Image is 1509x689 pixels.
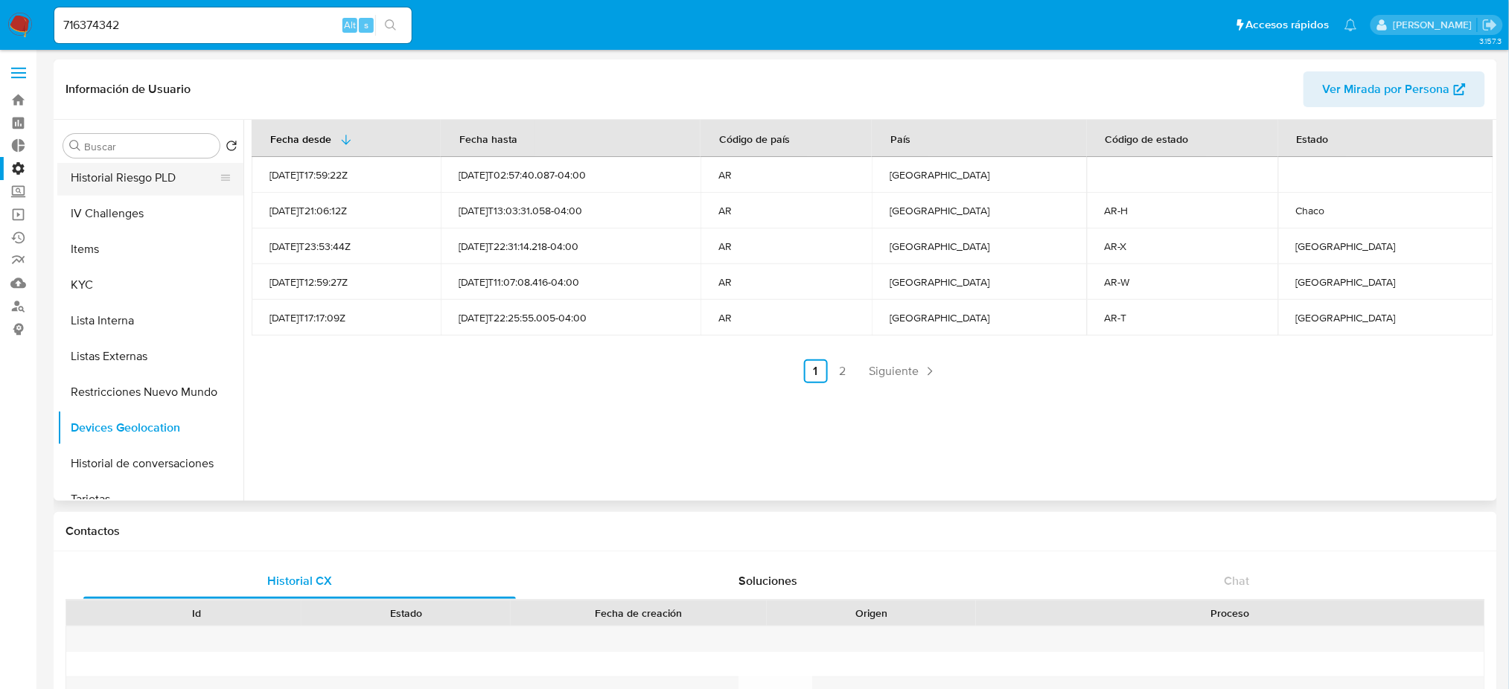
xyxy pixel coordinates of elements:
[66,524,1485,539] h1: Contactos
[57,481,243,517] button: Tarjetas
[684,246,855,259] div: AR
[344,18,356,32] span: Alt
[831,365,855,389] a: Ir a la página 2
[684,174,855,188] div: AR
[57,160,232,196] button: Historial Riesgo PLD
[684,317,855,330] div: AR
[476,126,570,162] div: Fecha hasta
[1305,210,1476,223] div: Chaco
[1305,126,1373,162] div: Estado
[684,126,791,162] div: Código de país
[1482,17,1498,33] a: Salir
[1098,126,1217,162] div: Código de estado
[66,82,191,97] h1: Información de Usuario
[1344,19,1357,31] a: Notificaciones
[1224,572,1249,589] span: Chat
[57,446,243,481] button: Historial de conversaciones
[269,210,441,223] div: [DATE]T21:06:12Z
[269,246,441,259] div: [DATE]T23:53:44Z
[1246,17,1330,33] span: Accesos rápidos
[738,572,797,589] span: Soluciones
[57,374,243,410] button: Restricciones Nuevo Mundo
[1305,281,1476,295] div: [GEOGRAPHIC_DATA]
[69,140,81,152] button: Buscar
[269,174,441,188] div: [DATE]T17:59:22Z
[891,281,1062,295] div: [GEOGRAPHIC_DATA]
[476,210,648,223] div: [DATE]T13:03:31.058-04:00
[375,15,406,36] button: search-icon
[364,18,369,32] span: s
[1304,71,1485,107] button: Ver Mirada por Persona
[891,246,1062,259] div: [GEOGRAPHIC_DATA]
[57,339,243,374] button: Listas Externas
[1305,317,1476,330] div: [GEOGRAPHIC_DATA]
[1098,281,1269,295] div: AR-W
[1098,317,1269,330] div: AR-T
[684,281,855,295] div: AR
[864,365,943,389] a: Siguiente
[84,140,214,153] input: Buscar
[267,572,332,589] span: Historial CX
[312,606,500,621] div: Estado
[103,606,291,621] div: Id
[476,281,648,295] div: [DATE]T11:07:08.416-04:00
[57,231,243,267] button: Items
[226,140,237,156] button: Volver al orden por defecto
[1323,71,1450,107] span: Ver Mirada por Persona
[269,281,441,295] div: [DATE]T12:59:27Z
[891,210,1062,223] div: [GEOGRAPHIC_DATA]
[870,371,919,383] span: Siguiente
[1098,210,1269,223] div: AR-H
[521,606,756,621] div: Fecha de creación
[1098,246,1269,259] div: AR-X
[476,317,648,330] div: [DATE]T22:25:55.005-04:00
[252,365,1493,389] nav: Paginación
[476,246,648,259] div: [DATE]T22:31:14.218-04:00
[891,317,1062,330] div: [GEOGRAPHIC_DATA]
[57,410,243,446] button: Devices Geolocation
[1393,18,1477,32] p: manuel.flocco@mercadolibre.com
[476,174,648,188] div: [DATE]T02:57:40.087-04:00
[269,317,441,330] div: [DATE]T17:17:09Z
[804,365,828,389] a: Ir a la página 1
[891,126,947,162] div: País
[57,303,243,339] button: Lista Interna
[986,606,1474,621] div: Proceso
[57,196,243,231] button: IV Challenges
[269,126,387,162] button: Fecha desde
[777,606,966,621] div: Origen
[57,267,243,303] button: KYC
[1305,246,1476,259] div: [GEOGRAPHIC_DATA]
[684,210,855,223] div: AR
[891,174,1062,188] div: [GEOGRAPHIC_DATA]
[54,16,412,35] input: Buscar usuario o caso...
